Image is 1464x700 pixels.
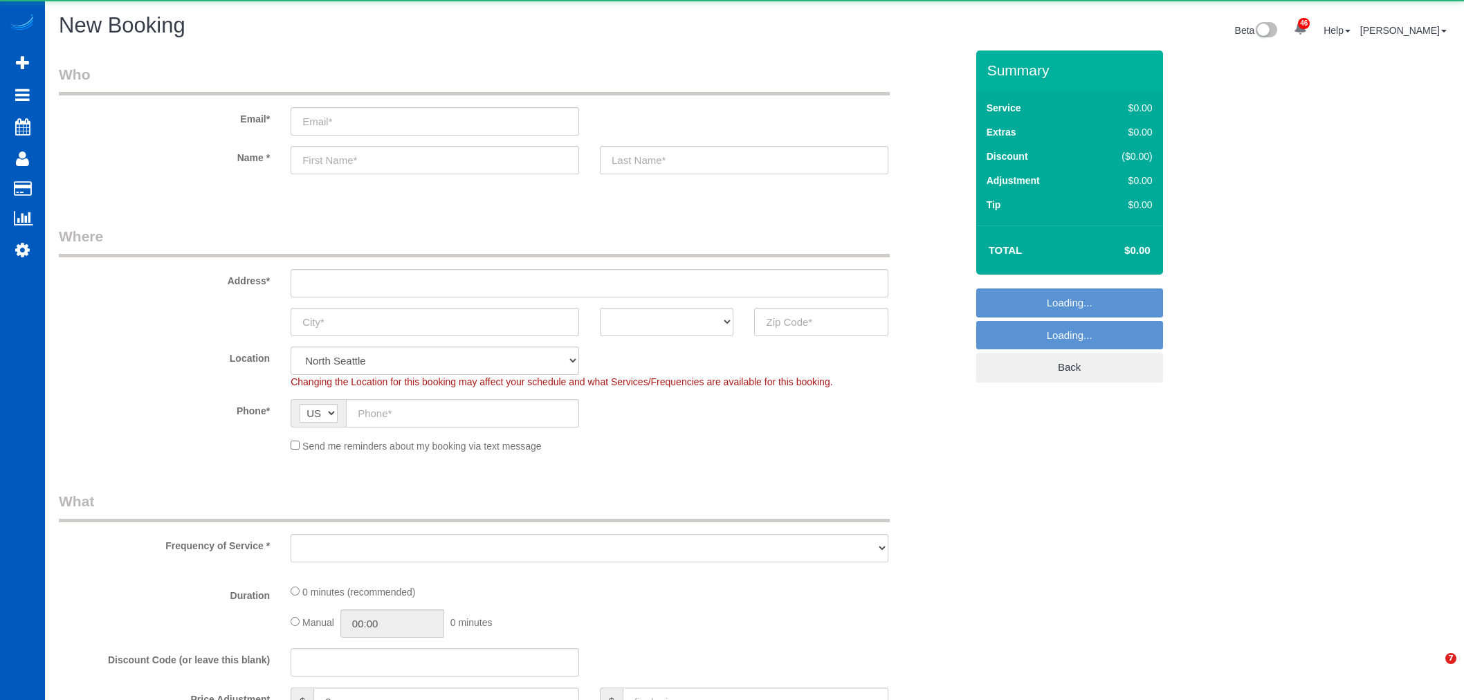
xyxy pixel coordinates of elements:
[1360,25,1447,36] a: [PERSON_NAME]
[989,244,1023,256] strong: Total
[48,269,280,288] label: Address*
[8,14,36,33] img: Automaid Logo
[987,101,1021,115] label: Service
[48,399,280,418] label: Phone*
[1093,101,1153,115] div: $0.00
[59,491,890,522] legend: What
[987,149,1028,163] label: Discount
[291,376,832,387] span: Changing the Location for this booking may affect your schedule and what Services/Frequencies are...
[600,146,888,174] input: Last Name*
[59,13,185,37] span: New Booking
[302,587,415,598] span: 0 minutes (recommended)
[987,174,1040,187] label: Adjustment
[291,146,579,174] input: First Name*
[302,617,334,628] span: Manual
[1254,22,1277,40] img: New interface
[291,308,579,336] input: City*
[59,64,890,95] legend: Who
[48,107,280,126] label: Email*
[1445,653,1456,664] span: 7
[346,399,579,427] input: Phone*
[48,347,280,365] label: Location
[1093,149,1153,163] div: ($0.00)
[987,62,1156,78] h3: Summary
[1417,653,1450,686] iframe: Intercom live chat
[450,617,493,628] span: 0 minutes
[1287,14,1314,44] a: 46
[987,198,1001,212] label: Tip
[1235,25,1278,36] a: Beta
[754,308,888,336] input: Zip Code*
[976,353,1163,382] a: Back
[302,441,542,452] span: Send me reminders about my booking via text message
[1093,198,1153,212] div: $0.00
[987,125,1016,139] label: Extras
[1298,18,1310,29] span: 46
[291,107,579,136] input: Email*
[48,648,280,667] label: Discount Code (or leave this blank)
[1093,174,1153,187] div: $0.00
[48,584,280,602] label: Duration
[59,226,890,257] legend: Where
[1083,245,1150,257] h4: $0.00
[1324,25,1351,36] a: Help
[1093,125,1153,139] div: $0.00
[48,534,280,553] label: Frequency of Service *
[48,146,280,165] label: Name *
